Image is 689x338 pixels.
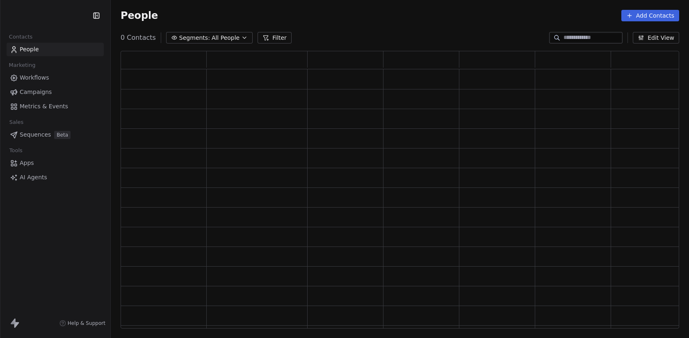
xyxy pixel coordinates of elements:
[121,69,687,329] div: grid
[54,131,71,139] span: Beta
[5,31,36,43] span: Contacts
[7,156,104,170] a: Apps
[633,32,679,43] button: Edit View
[7,71,104,84] a: Workflows
[20,88,52,96] span: Campaigns
[212,34,240,42] span: All People
[7,85,104,99] a: Campaigns
[20,73,49,82] span: Workflows
[20,45,39,54] span: People
[7,171,104,184] a: AI Agents
[621,10,679,21] button: Add Contacts
[5,59,39,71] span: Marketing
[258,32,292,43] button: Filter
[20,102,68,111] span: Metrics & Events
[20,159,34,167] span: Apps
[6,144,26,157] span: Tools
[7,43,104,56] a: People
[59,320,105,327] a: Help & Support
[20,173,47,182] span: AI Agents
[68,320,105,327] span: Help & Support
[7,128,104,142] a: SequencesBeta
[6,116,27,128] span: Sales
[20,130,51,139] span: Sequences
[179,34,210,42] span: Segments:
[7,100,104,113] a: Metrics & Events
[121,33,156,43] span: 0 Contacts
[121,9,158,22] span: People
